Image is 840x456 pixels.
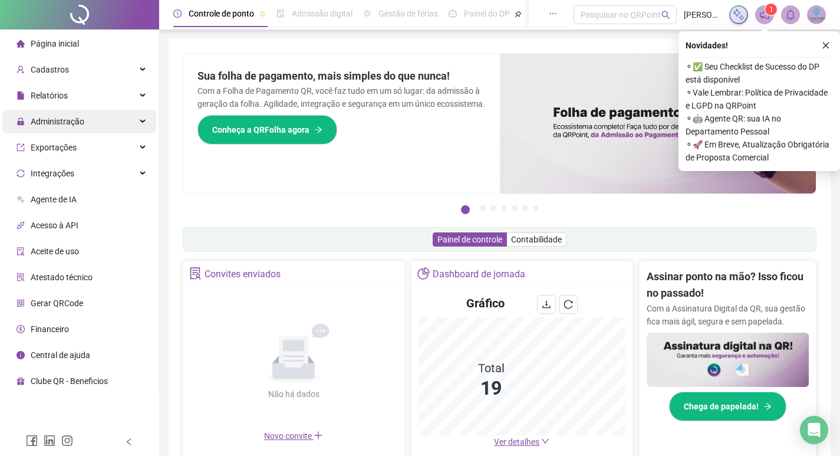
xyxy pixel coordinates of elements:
[763,402,772,411] span: arrow-right
[31,324,69,334] span: Financeiro
[264,431,323,441] span: Novo convite
[785,9,796,20] span: bell
[822,41,830,50] span: close
[31,298,83,308] span: Gerar QRCode
[125,438,133,446] span: left
[501,205,507,211] button: 4
[686,39,728,52] span: Novidades !
[197,68,486,84] h2: Sua folha de pagamento, mais simples do que nunca!
[542,300,551,309] span: download
[17,377,25,385] span: gift
[314,431,323,440] span: plus
[647,302,809,328] p: Com a Assinatura Digital da QR, sua gestão fica mais ágil, segura e sem papelada.
[31,65,69,74] span: Cadastros
[197,84,486,110] p: Com a Folha de Pagamento QR, você faz tudo em um só lugar: da admissão à geração da folha. Agilid...
[31,221,78,230] span: Acesso à API
[17,325,25,333] span: dollar
[17,247,25,255] span: audit
[31,273,93,282] span: Atestado técnico
[31,376,108,386] span: Clube QR - Beneficios
[449,9,457,18] span: dashboard
[686,112,833,138] span: ⚬ 🤖 Agente QR: sua IA no Departamento Pessoal
[500,54,816,193] img: banner%2F8d14a306-6205-4263-8e5b-06e9a85ad873.png
[17,169,25,178] span: sync
[684,400,759,413] span: Chega de papelada!
[433,264,525,284] div: Dashboard de jornada
[189,267,202,280] span: solution
[205,264,281,284] div: Convites enviados
[533,205,539,211] button: 7
[17,221,25,229] span: api
[44,435,55,447] span: linkedin
[17,143,25,152] span: export
[314,126,322,134] span: arrow-right
[564,300,573,309] span: reload
[686,138,833,164] span: ⚬ 🚀 Em Breve, Atualização Obrigatória de Proposta Comercial
[808,6,825,24] img: 46554
[26,435,38,447] span: facebook
[522,205,528,211] button: 6
[759,9,770,20] span: notification
[661,11,670,19] span: search
[259,11,266,18] span: pushpin
[173,9,182,18] span: clock-circle
[732,8,745,21] img: sparkle-icon.fc2bf0ac1784a2077858766a79e2daf3.svg
[31,91,68,100] span: Relatórios
[437,235,502,244] span: Painel de controle
[292,9,353,18] span: Admissão digital
[647,333,809,387] img: banner%2F02c71560-61a6-44d4-94b9-c8ab97240462.png
[17,65,25,74] span: user-add
[461,205,470,214] button: 1
[239,388,348,401] div: Não há dados
[494,437,549,447] a: Ver detalhes down
[466,295,505,311] h4: Gráfico
[189,9,254,18] span: Controle de ponto
[686,60,833,86] span: ⚬ ✅ Seu Checklist de Sucesso do DP está disponível
[800,416,828,444] div: Open Intercom Messenger
[378,9,438,18] span: Gestão de férias
[549,9,557,18] span: ellipsis
[31,247,79,256] span: Aceite de uso
[17,117,25,126] span: lock
[684,8,722,21] span: [PERSON_NAME]
[480,205,486,211] button: 2
[541,437,549,445] span: down
[31,117,84,126] span: Administração
[490,205,496,211] button: 3
[17,40,25,48] span: home
[31,39,79,48] span: Página inicial
[511,235,562,244] span: Contabilidade
[363,9,371,18] span: sun
[31,143,77,152] span: Exportações
[494,437,539,447] span: Ver detalhes
[276,9,285,18] span: file-done
[765,4,777,15] sup: 1
[31,195,77,204] span: Agente de IA
[17,299,25,307] span: qrcode
[515,11,522,18] span: pushpin
[686,86,833,112] span: ⚬ Vale Lembrar: Política de Privacidade e LGPD na QRPoint
[197,115,337,145] button: Conheça a QRFolha agora
[17,273,25,281] span: solution
[212,123,309,136] span: Conheça a QRFolha agora
[17,91,25,100] span: file
[31,350,90,360] span: Central de ajuda
[464,9,510,18] span: Painel do DP
[61,435,73,447] span: instagram
[669,392,786,421] button: Chega de papelada!
[31,169,74,178] span: Integrações
[417,267,430,280] span: pie-chart
[512,205,518,211] button: 5
[769,5,773,14] span: 1
[17,351,25,359] span: info-circle
[647,268,809,302] h2: Assinar ponto na mão? Isso ficou no passado!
